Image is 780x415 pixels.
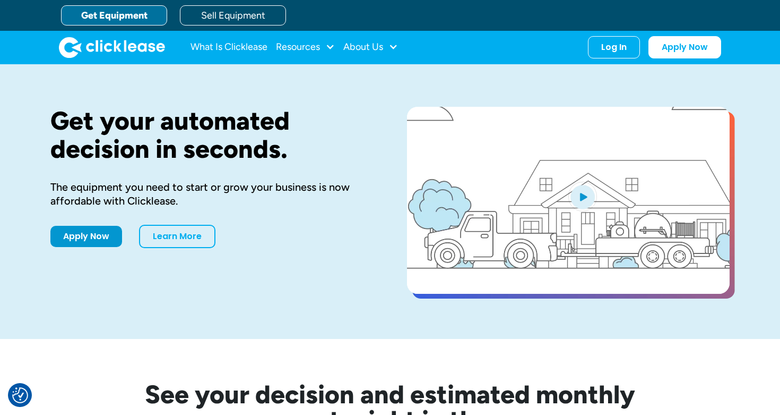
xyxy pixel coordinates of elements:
a: Get Equipment [61,5,167,26]
a: Sell Equipment [180,5,286,26]
a: open lightbox [407,107,730,294]
button: Consent Preferences [12,387,28,403]
div: About Us [343,37,398,58]
a: Apply Now [648,36,721,58]
img: Blue play button logo on a light blue circular background [568,182,597,211]
div: Log In [601,42,627,53]
a: Learn More [139,225,215,248]
div: The equipment you need to start or grow your business is now affordable with Clicklease. [50,180,373,208]
img: Clicklease logo [59,37,165,58]
div: Resources [276,37,335,58]
a: What Is Clicklease [190,37,267,58]
h1: Get your automated decision in seconds. [50,107,373,163]
a: Apply Now [50,226,122,247]
a: home [59,37,165,58]
img: Revisit consent button [12,387,28,403]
